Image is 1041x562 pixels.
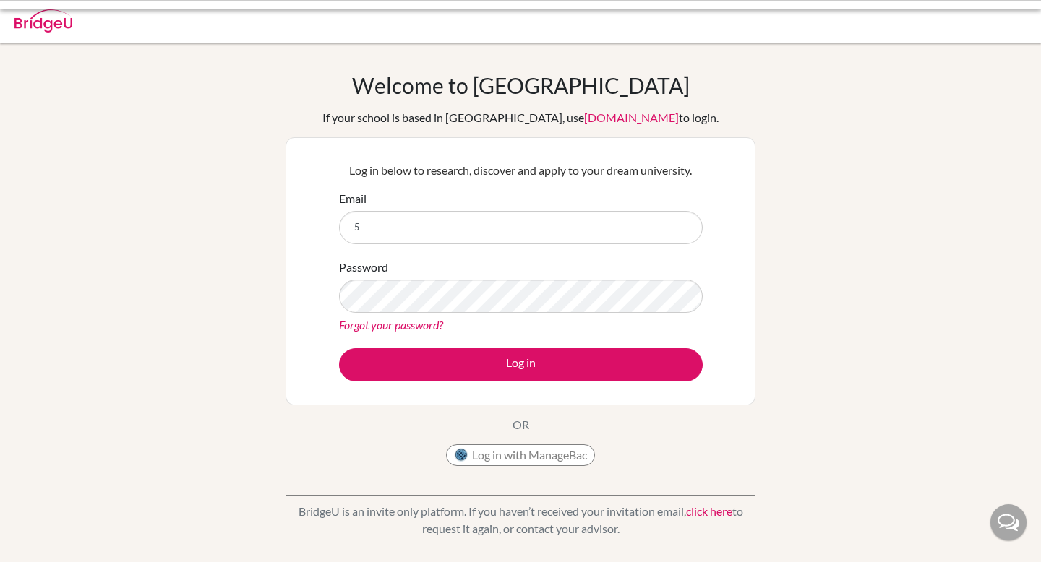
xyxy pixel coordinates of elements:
[584,111,679,124] a: [DOMAIN_NAME]
[339,259,388,276] label: Password
[286,503,755,537] p: BridgeU is an invite only platform. If you haven’t received your invitation email, to request it ...
[686,504,732,518] a: click here
[322,109,719,126] div: If your school is based in [GEOGRAPHIC_DATA], use to login.
[513,416,529,433] p: OR
[352,72,690,98] h1: Welcome to [GEOGRAPHIC_DATA]
[14,9,72,33] img: Bridge-U
[339,318,443,332] a: Forgot your password?
[339,162,703,179] p: Log in below to research, discover and apply to your dream university.
[339,190,367,207] label: Email
[446,444,595,466] button: Log in with ManageBac
[339,348,703,381] button: Log in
